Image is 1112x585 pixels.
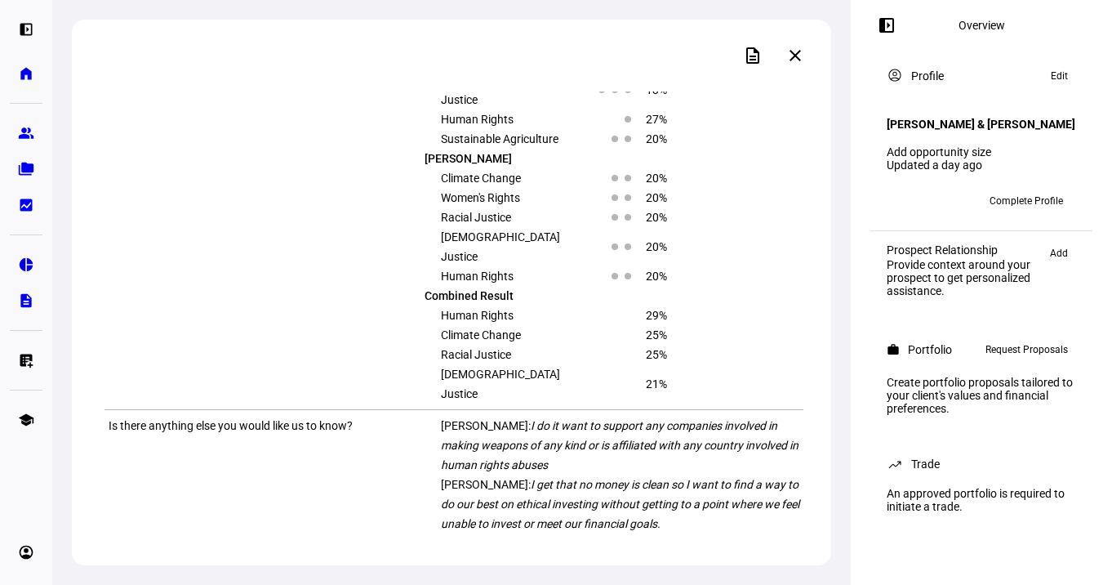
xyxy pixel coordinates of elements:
[977,340,1076,359] button: Request Proposals
[18,352,34,368] eth-mat-symbol: list_alt_add
[908,343,952,356] div: Portfolio
[10,57,42,90] a: home
[887,118,1075,131] h4: [PERSON_NAME] & [PERSON_NAME]
[911,69,944,83] div: Profile
[10,248,42,281] a: pie_chart
[425,286,803,306] div: Combined Result
[18,412,34,428] eth-mat-symbol: school
[1050,243,1068,263] span: Add
[109,416,400,534] div: Is there anything else you would like us to know?
[441,266,560,286] span: Human Rights
[887,258,1042,297] div: Provide context around your prospect to get personalized assistance.
[887,66,1076,86] eth-panel-overview-card-header: Profile
[887,456,903,472] mat-icon: trending_up
[646,306,667,325] span: 29%
[887,343,900,356] mat-icon: work
[646,129,667,149] span: 20%
[18,65,34,82] eth-mat-symbol: home
[887,67,903,83] mat-icon: account_circle
[18,292,34,309] eth-mat-symbol: description
[646,374,667,394] span: 21%
[887,340,1076,359] eth-panel-overview-card-header: Portfolio
[441,306,560,325] span: Human Rights
[887,454,1076,474] eth-panel-overview-card-header: Trade
[10,284,42,317] a: description
[646,168,667,188] span: 20%
[646,325,667,345] span: 25%
[1043,66,1076,86] button: Edit
[985,340,1068,359] span: Request Proposals
[911,458,940,471] div: Trade
[441,364,560,404] span: [DEMOGRAPHIC_DATA] Justice
[441,208,560,227] span: Racial Justice
[18,21,34,38] eth-mat-symbol: left_panel_open
[10,153,42,185] a: folder_copy
[18,197,34,213] eth-mat-symbol: bid_landscape
[887,145,991,159] a: Add opportunity size
[441,109,560,129] span: Human Rights
[441,188,560,208] span: Women's Rights
[1042,243,1076,263] button: Add
[441,478,531,491] span: [PERSON_NAME]:
[441,345,560,364] span: Racial Justice
[743,46,763,65] mat-icon: description
[10,117,42,150] a: group
[877,16,896,35] mat-icon: left_panel_open
[646,266,667,286] span: 20%
[959,19,1005,32] div: Overview
[441,168,560,188] span: Climate Change
[887,159,1076,172] div: Updated a day ago
[646,208,667,227] span: 20%
[441,325,560,345] span: Climate Change
[976,188,1076,214] button: Complete Profile
[877,480,1086,520] div: An approved portfolio is required to initiate a trade.
[990,188,1063,214] span: Complete Profile
[18,257,34,273] eth-mat-symbol: pie_chart
[441,227,560,266] span: [DEMOGRAPHIC_DATA] Justice
[10,189,42,221] a: bid_landscape
[18,544,34,560] eth-mat-symbol: account_circle
[441,419,798,471] span: I do it want to support any companies involved in making weapons of any kind or is affiliated wit...
[441,478,799,530] span: I get that no money is clean so I want to find a way to do our best on ethical investing without ...
[1051,66,1068,86] span: Edit
[109,11,400,404] div: Please indicate the relative importance of the pillars you selected.
[646,345,667,364] span: 25%
[425,149,803,168] div: [PERSON_NAME]
[785,46,805,65] mat-icon: close
[887,243,1042,257] div: Prospect Relationship
[441,419,531,432] span: [PERSON_NAME]:
[892,195,908,207] span: DM
[877,369,1086,422] div: Create portfolio proposals tailored to your client's values and financial preferences.
[646,109,667,129] span: 27%
[646,237,667,257] span: 20%
[18,125,34,141] eth-mat-symbol: group
[646,188,667,208] span: 20%
[18,161,34,177] eth-mat-symbol: folder_copy
[441,129,560,149] span: Sustainable Agriculture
